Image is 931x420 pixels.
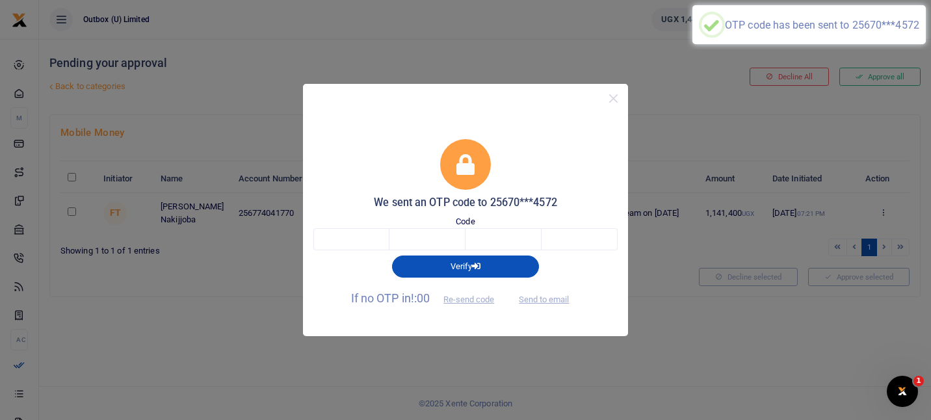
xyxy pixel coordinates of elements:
div: OTP code has been sent to 25670***4572 [725,19,919,31]
span: 1 [913,376,924,386]
span: If no OTP in [351,291,506,305]
span: !:00 [411,291,430,305]
button: Close [604,89,623,108]
iframe: Intercom live chat [887,376,918,407]
h5: We sent an OTP code to 25670***4572 [313,196,618,209]
label: Code [456,215,475,228]
button: Verify [392,256,539,278]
